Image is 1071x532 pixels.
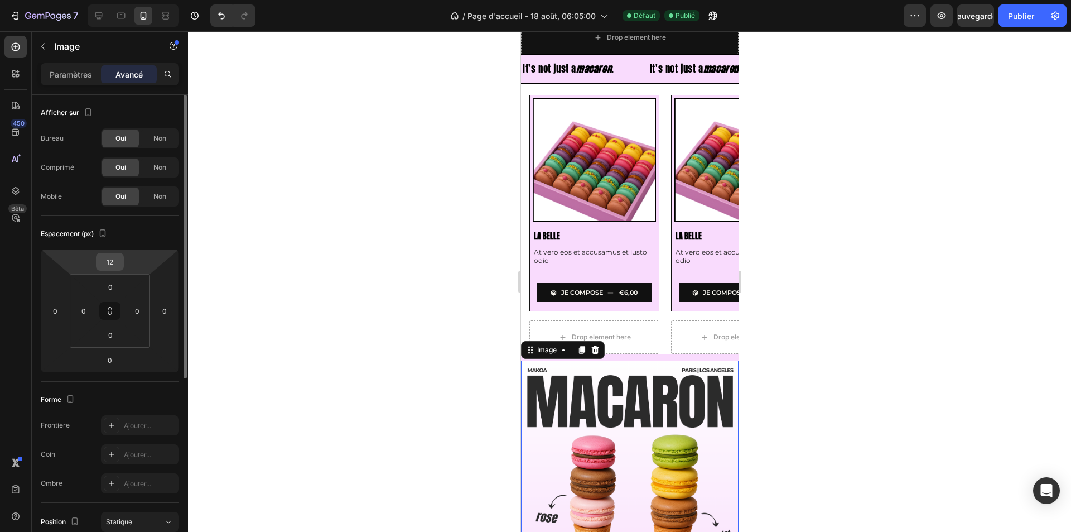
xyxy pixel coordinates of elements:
div: JE COMPOSE [40,257,82,265]
input: 0px [75,303,92,319]
font: Comprimé [41,163,74,171]
input: 0 [47,303,64,319]
div: Image [14,314,38,324]
div: Drop element here [51,301,110,310]
font: Ajouter... [124,480,151,488]
p: Image [54,40,149,53]
font: Non [153,163,166,171]
button: Statique [101,512,179,532]
div: Annuler/Rétablir [210,4,255,27]
font: / [462,11,465,21]
font: Oui [115,134,126,142]
button: Publier [998,4,1044,27]
a: La Belle [12,67,135,190]
font: Défaut [634,11,655,20]
a: La Belle [153,67,277,190]
input: 0 [156,303,173,319]
font: Non [153,134,166,142]
font: Publié [676,11,695,20]
font: Image [54,41,80,52]
font: Oui [115,192,126,200]
div: JE COMPOSE [182,257,224,265]
p: At vero eos et accusamus et iusto odio [155,217,276,234]
font: Bêta [11,205,24,213]
font: Non [153,192,166,200]
font: Oui [115,163,126,171]
font: Paramètres [50,70,92,79]
iframe: Zone de conception [521,31,739,532]
font: Frontière [41,421,70,429]
font: Sauvegarder [952,11,1000,21]
font: Publier [1008,11,1034,21]
font: Bureau [41,134,64,142]
font: Coin [41,450,55,458]
font: Position [41,517,66,526]
font: Ajouter... [124,421,151,430]
font: Ajouter... [124,450,151,459]
h1: La Belle [153,199,277,212]
font: Espacement (px) [41,229,94,238]
input: 0px [99,279,122,295]
font: Statique [106,517,132,526]
p: At vero eos et accusamus et iusto odio [13,217,134,234]
input: 0px [129,303,146,319]
div: Drop element here [192,301,252,310]
font: Afficher sur [41,108,79,117]
strong: macaron. [182,30,220,45]
input: 0px [99,327,122,343]
font: 7 [73,10,78,21]
button: Sauvegarder [957,4,994,27]
button: JE COMPOSE&nbsp; [16,252,131,271]
button: JE COMPOSE&nbsp; [158,252,272,271]
input: 0 [99,352,121,368]
input: m [99,253,121,270]
font: Mobile [41,192,62,200]
div: Ouvrir Intercom Messenger [1033,477,1060,504]
div: €6,00 [97,256,118,266]
font: Ombre [41,479,62,487]
font: Page d'accueil - 18 août, 06:05:00 [467,11,596,21]
font: Avancé [115,70,143,79]
font: Forme [41,395,61,404]
font: 450 [13,119,25,127]
p: It's not just a [129,29,220,46]
button: 7 [4,4,83,27]
h1: La Belle [12,199,135,212]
